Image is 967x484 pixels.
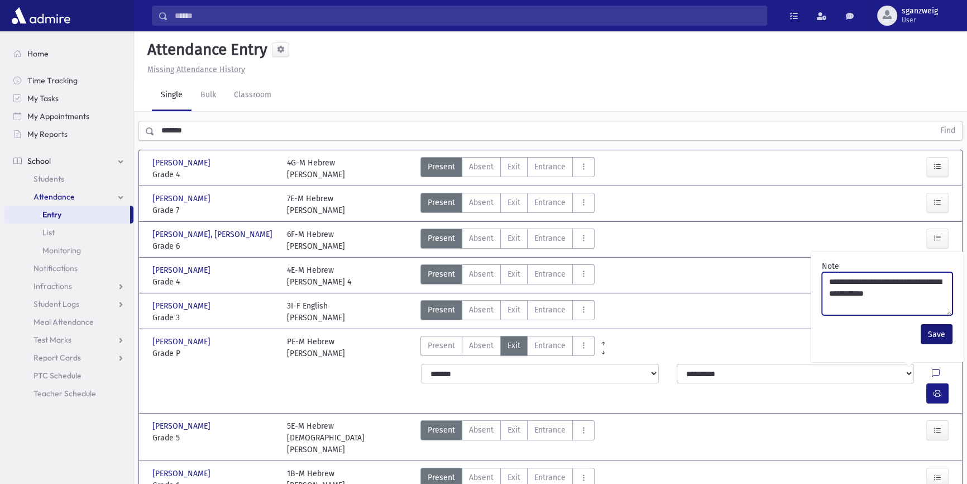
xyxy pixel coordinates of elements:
[152,432,276,444] span: Grade 5
[420,336,595,359] div: AttTypes
[152,264,213,276] span: [PERSON_NAME]
[4,224,133,241] a: List
[152,276,276,288] span: Grade 4
[27,156,51,166] span: School
[152,240,276,252] span: Grade 6
[287,157,345,181] div: 4G-M Hebrew [PERSON_NAME]
[225,80,280,111] a: Classroom
[4,259,133,277] a: Notifications
[420,420,595,455] div: AttTypes
[428,340,455,352] span: Present
[33,174,64,184] span: Students
[902,7,938,16] span: sganzweig
[287,300,345,324] div: 3I-F English [PERSON_NAME]
[4,241,133,259] a: Monitoring
[469,232,494,244] span: Absent
[152,312,276,324] span: Grade 3
[33,263,78,273] span: Notifications
[4,313,133,331] a: Meal Attendance
[147,65,245,74] u: Missing Attendance History
[428,232,455,244] span: Present
[4,295,133,313] a: Student Logs
[4,206,130,224] a: Entry
[27,49,49,59] span: Home
[27,129,68,139] span: My Reports
[508,340,520,352] span: Exit
[27,111,89,121] span: My Appointments
[921,324,952,344] button: Save
[168,6,767,26] input: Search
[287,336,345,359] div: PE-M Hebrew [PERSON_NAME]
[152,157,213,169] span: [PERSON_NAME]
[287,264,351,288] div: 4E-M Hebrew [PERSON_NAME] 4
[42,210,61,220] span: Entry
[4,331,133,349] a: Test Marks
[534,197,566,208] span: Entrance
[428,424,455,436] span: Present
[287,193,345,216] div: 7E-M Hebrew [PERSON_NAME]
[534,161,566,173] span: Entrance
[152,420,213,432] span: [PERSON_NAME]
[4,170,133,188] a: Students
[33,317,94,327] span: Meal Attendance
[469,472,494,483] span: Absent
[469,197,494,208] span: Absent
[508,268,520,280] span: Exit
[4,89,133,107] a: My Tasks
[33,353,81,363] span: Report Cards
[152,205,276,216] span: Grade 7
[33,281,72,291] span: Infractions
[42,245,81,255] span: Monitoring
[469,268,494,280] span: Absent
[508,304,520,316] span: Exit
[152,336,213,348] span: [PERSON_NAME]
[27,75,78,86] span: Time Tracking
[508,197,520,208] span: Exit
[420,300,595,324] div: AttTypes
[428,197,455,208] span: Present
[4,277,133,295] a: Infractions
[27,93,59,103] span: My Tasks
[192,80,225,111] a: Bulk
[4,188,133,206] a: Attendance
[420,193,595,216] div: AttTypes
[428,472,455,483] span: Present
[4,45,133,63] a: Home
[420,229,595,252] div: AttTypes
[33,335,71,345] span: Test Marks
[33,192,75,202] span: Attendance
[428,161,455,173] span: Present
[469,424,494,436] span: Absent
[534,340,566,352] span: Entrance
[534,268,566,280] span: Entrance
[152,348,276,359] span: Grade P
[534,424,566,436] span: Entrance
[4,367,133,385] a: PTC Schedule
[428,268,455,280] span: Present
[9,4,73,27] img: AdmirePro
[534,304,566,316] span: Entrance
[4,125,133,143] a: My Reports
[287,420,410,455] div: 5E-M Hebrew [DEMOGRAPHIC_DATA][PERSON_NAME]
[143,40,267,59] h5: Attendance Entry
[143,65,245,74] a: Missing Attendance History
[822,260,839,272] label: Note
[33,371,82,381] span: PTC Schedule
[152,169,276,181] span: Grade 4
[902,16,938,25] span: User
[33,388,96,398] span: Teacher Schedule
[469,304,494,316] span: Absent
[469,161,494,173] span: Absent
[33,299,79,309] span: Student Logs
[152,193,213,205] span: [PERSON_NAME]
[287,229,345,252] div: 6F-M Hebrew [PERSON_NAME]
[152,80,192,111] a: Single
[508,424,520,436] span: Exit
[420,157,595,181] div: AttTypes
[42,227,55,238] span: List
[152,468,213,480] span: [PERSON_NAME]
[934,121,962,140] button: Find
[469,340,494,352] span: Absent
[4,385,133,402] a: Teacher Schedule
[534,232,566,244] span: Entrance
